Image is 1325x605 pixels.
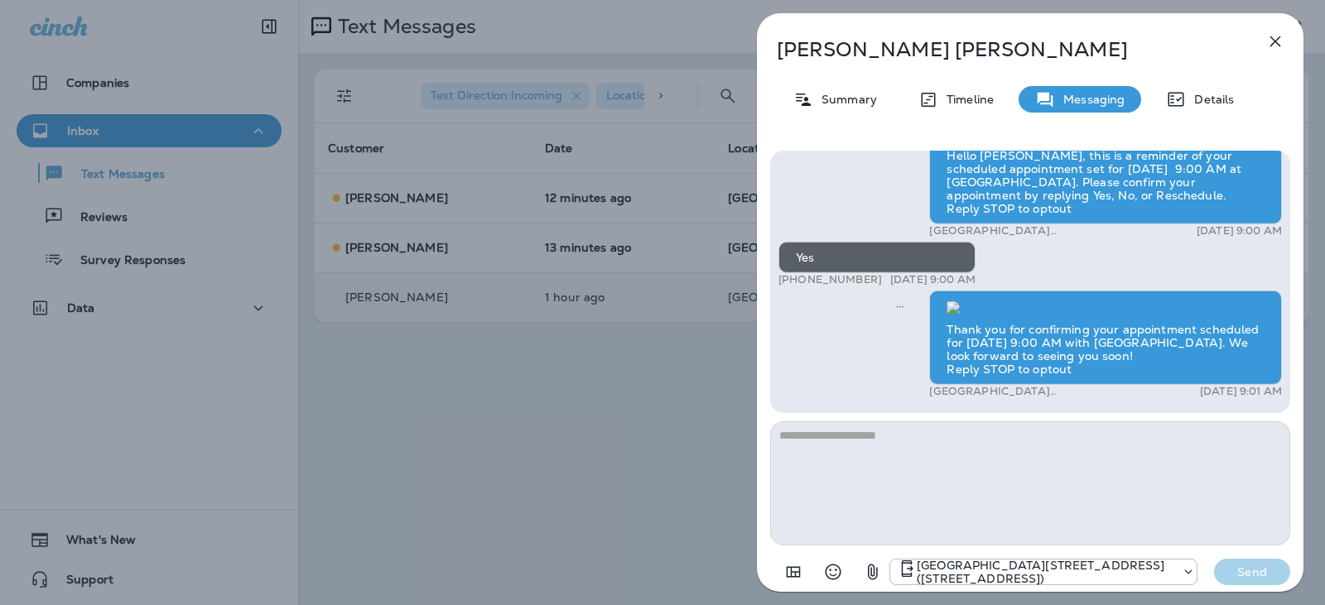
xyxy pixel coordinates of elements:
div: +1 (402) 891-8464 [890,559,1197,585]
span: Sent [896,298,904,313]
p: [GEOGRAPHIC_DATA][STREET_ADDRESS] ([STREET_ADDRESS]) [929,224,1140,238]
div: Thank you for confirming your appointment scheduled for [DATE] 9:00 AM with [GEOGRAPHIC_DATA]. We... [929,290,1282,385]
div: Yes [778,242,976,273]
p: Details [1186,93,1234,106]
p: [GEOGRAPHIC_DATA][STREET_ADDRESS] ([STREET_ADDRESS]) [929,385,1140,398]
p: Messaging [1055,93,1125,106]
img: twilio-download [947,301,960,315]
p: [DATE] 9:00 AM [890,273,976,286]
button: Select an emoji [817,555,850,588]
p: [PHONE_NUMBER] [778,273,882,286]
p: [GEOGRAPHIC_DATA][STREET_ADDRESS] ([STREET_ADDRESS]) [917,559,1173,585]
p: [DATE] 9:00 AM [1197,224,1282,238]
p: [PERSON_NAME] [PERSON_NAME] [777,38,1229,61]
p: [DATE] 9:01 AM [1200,385,1282,398]
p: Summary [813,93,877,106]
button: Add in a premade template [777,555,810,588]
div: Hello [PERSON_NAME], this is a reminder of your scheduled appointment set for [DATE] 9:00 AM at [... [929,118,1282,225]
p: Timeline [938,93,994,106]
